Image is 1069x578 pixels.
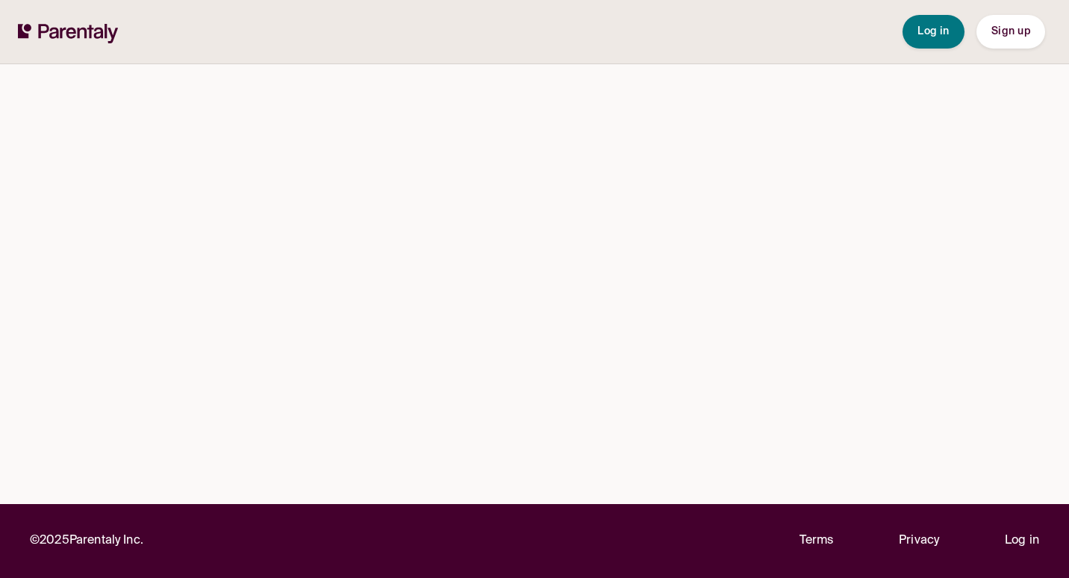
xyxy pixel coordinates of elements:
[800,531,834,551] a: Terms
[899,531,939,551] a: Privacy
[1005,531,1039,551] a: Log in
[976,15,1045,49] button: Sign up
[30,531,143,551] p: © 2025 Parentaly Inc.
[903,15,964,49] button: Log in
[991,26,1030,37] span: Sign up
[917,26,950,37] span: Log in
